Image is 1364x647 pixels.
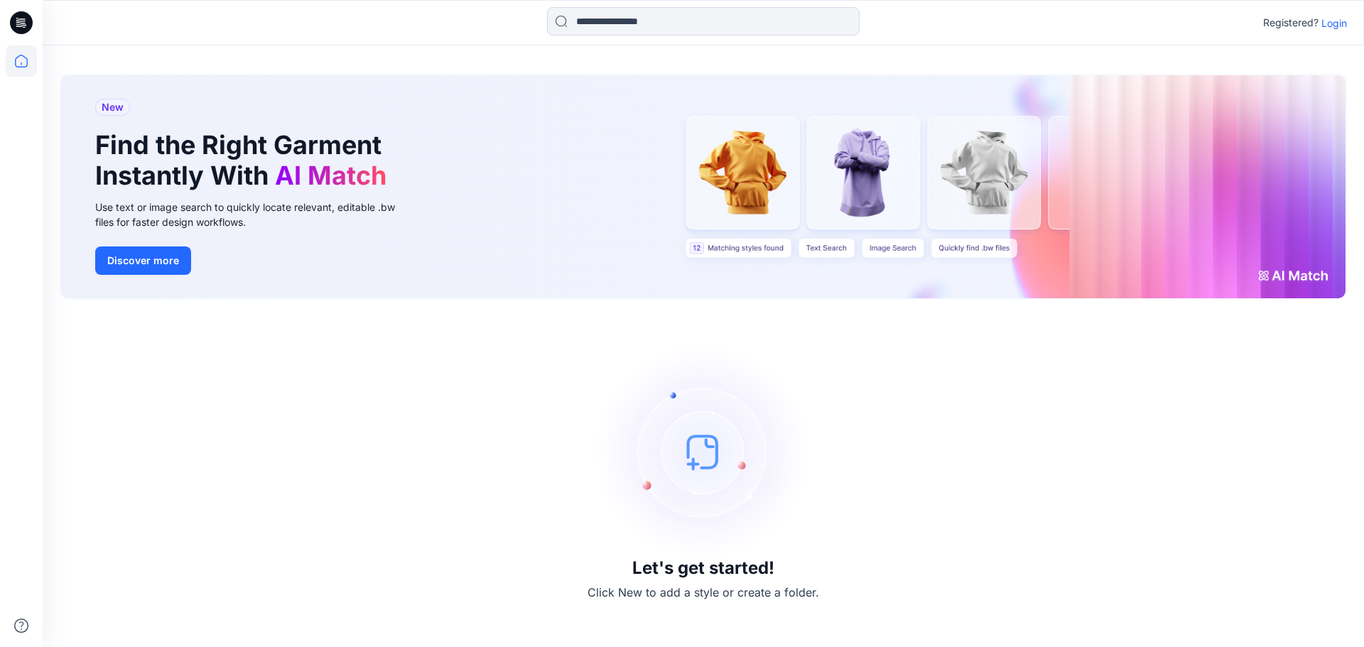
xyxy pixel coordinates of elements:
[632,558,774,578] h3: Let's get started!
[95,200,415,229] div: Use text or image search to quickly locate relevant, editable .bw files for faster design workflows.
[1321,16,1347,31] p: Login
[597,345,810,558] img: empty-state-image.svg
[95,130,394,191] h1: Find the Right Garment Instantly With
[1263,14,1319,31] p: Registered?
[588,584,819,601] p: Click New to add a style or create a folder.
[275,160,386,191] span: AI Match
[95,246,191,275] button: Discover more
[102,99,124,116] span: New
